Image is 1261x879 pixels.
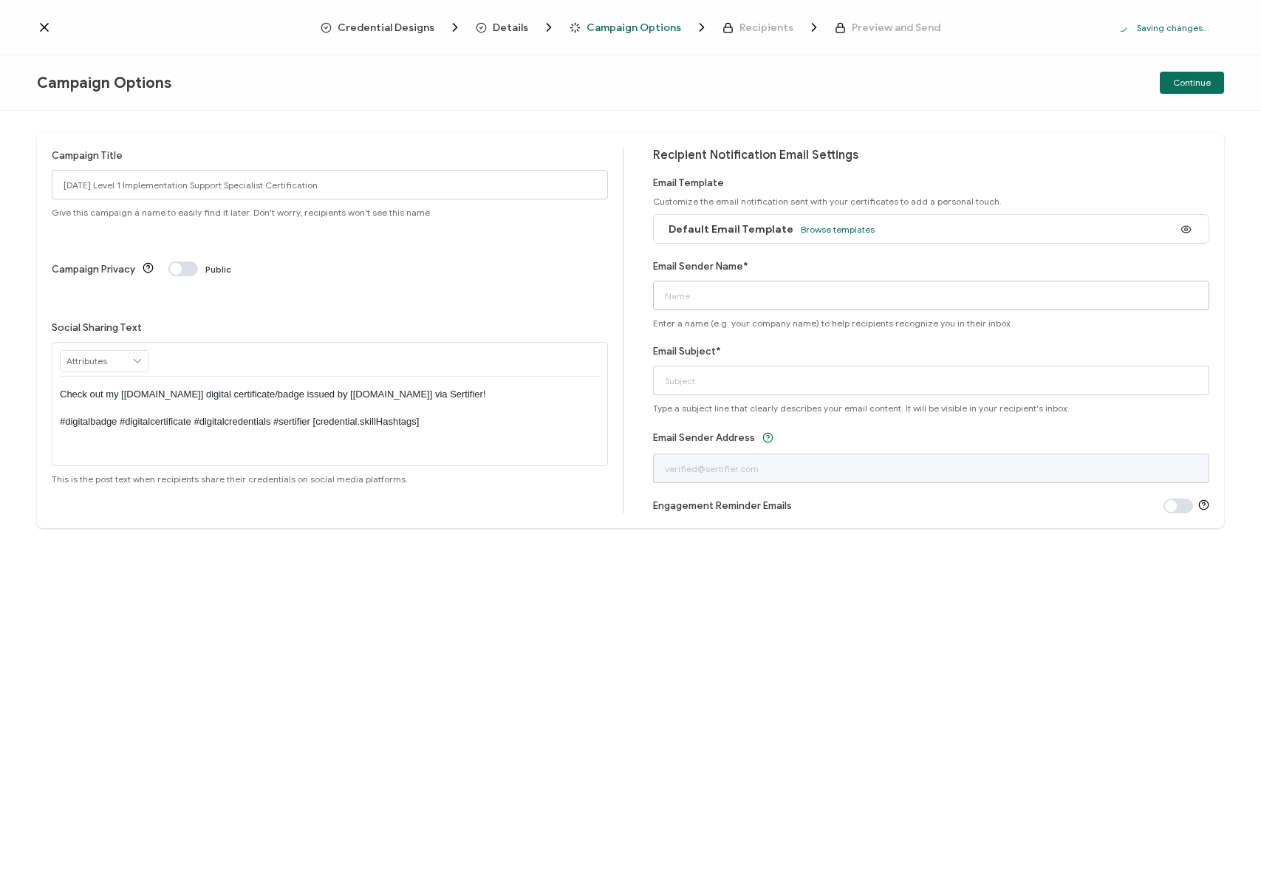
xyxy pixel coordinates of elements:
[653,196,1002,207] span: Customize the email notification sent with your certificates to add a personal touch.
[1160,72,1224,94] button: Continue
[321,20,940,35] div: Breadcrumb
[653,432,755,443] label: Email Sender Address
[52,322,142,333] label: Social Sharing Text
[835,22,940,33] span: Preview and Send
[37,74,171,92] span: Campaign Options
[52,207,432,218] span: Give this campaign a name to easily find it later. Don't worry, recipients won't see this name.
[653,403,1070,414] span: Type a subject line that clearly describes your email content. It will be visible in your recipie...
[852,22,940,33] span: Preview and Send
[321,20,462,35] span: Credential Designs
[205,264,231,275] span: Public
[52,150,123,161] label: Campaign Title
[61,351,148,372] input: Attributes
[1173,78,1211,87] span: Continue
[653,281,1209,310] input: Name
[801,224,875,235] span: Browse templates
[570,20,709,35] span: Campaign Options
[653,148,858,163] span: Recipient Notification Email Settings
[653,261,748,272] label: Email Sender Name*
[1137,22,1209,33] p: Saving changes...
[722,20,821,35] span: Recipients
[653,177,724,188] label: Email Template
[60,388,600,428] p: Check out my [[DOMAIN_NAME]] digital certificate/badge issued by [[DOMAIN_NAME]] via Sertifier! #...
[52,170,608,199] input: Campaign Options
[653,454,1209,483] input: verified@sertifier.com
[52,473,408,485] span: This is the post text when recipients share their credentials on social media platforms.
[1187,808,1261,879] iframe: Chat Widget
[338,22,434,33] span: Credential Designs
[587,22,681,33] span: Campaign Options
[739,22,793,33] span: Recipients
[653,500,792,511] label: Engagement Reminder Emails
[476,20,556,35] span: Details
[653,318,1013,329] span: Enter a name (e.g. your company name) to help recipients recognize you in their inbox.
[653,346,721,357] label: Email Subject*
[653,366,1209,395] input: Subject
[669,223,793,236] span: Default Email Template
[493,22,528,33] span: Details
[52,264,135,275] label: Campaign Privacy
